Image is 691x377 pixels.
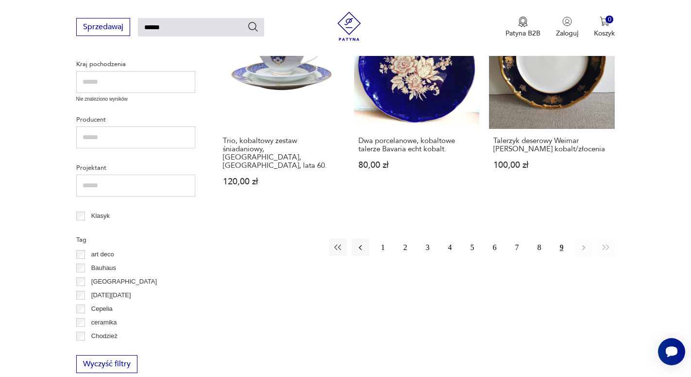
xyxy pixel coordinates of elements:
[76,18,130,36] button: Sprzedawaj
[489,3,615,205] a: Produkt wyprzedanyTalerzyk deserowy Weimar Katharina echt kobalt/złoceniaTalerzyk deserowy Weimar...
[223,137,340,170] h3: Trio, kobaltowy zestaw śniadaniowy, [GEOGRAPHIC_DATA], [GEOGRAPHIC_DATA], lata 60.
[506,29,540,38] p: Patyna B2B
[556,29,578,38] p: Zaloguj
[493,161,610,169] p: 100,00 zł
[335,12,364,41] img: Patyna - sklep z meblami i dekoracjami vintage
[358,137,475,153] h3: Dwa porcelanowe, kobaltowe talerze Bavaria echt kobalt.
[530,239,548,256] button: 8
[76,355,137,373] button: Wyczyść filtry
[594,17,615,38] button: 0Koszyk
[91,290,131,301] p: [DATE][DATE]
[91,211,110,221] p: Klasyk
[506,17,540,38] a: Ikona medaluPatyna B2B
[600,17,609,26] img: Ikona koszyka
[486,239,503,256] button: 6
[358,161,475,169] p: 80,00 zł
[508,239,525,256] button: 7
[606,16,614,24] div: 0
[441,239,458,256] button: 4
[493,137,610,153] h3: Talerzyk deserowy Weimar [PERSON_NAME] kobalt/złocenia
[76,59,195,70] p: Kraj pochodzenia
[91,276,157,287] p: [GEOGRAPHIC_DATA]
[91,304,113,314] p: Cepelia
[76,234,195,245] p: Tag
[506,17,540,38] button: Patyna B2B
[219,3,344,205] a: Produkt wyprzedanyTrio, kobaltowy zestaw śniadaniowy, Ceplitz, Niemcy, lata 60.Trio, kobaltowy ze...
[76,24,130,31] a: Sprzedawaj
[91,331,118,341] p: Chodzież
[76,95,195,103] p: Nie znaleziono wyników
[91,317,117,328] p: ceramika
[76,162,195,173] p: Projektant
[562,17,572,26] img: Ikonka użytkownika
[463,239,481,256] button: 5
[247,21,259,33] button: Szukaj
[374,239,391,256] button: 1
[594,29,615,38] p: Koszyk
[396,239,414,256] button: 2
[354,3,480,205] a: Produkt wyprzedanyDwa porcelanowe, kobaltowe talerze Bavaria echt kobalt.Dwa porcelanowe, kobalto...
[76,114,195,125] p: Producent
[91,263,116,273] p: Bauhaus
[518,17,528,27] img: Ikona medalu
[553,239,570,256] button: 9
[419,239,436,256] button: 3
[658,338,685,365] iframe: Smartsupp widget button
[556,17,578,38] button: Zaloguj
[223,178,340,186] p: 120,00 zł
[91,249,114,260] p: art deco
[91,344,116,355] p: Ćmielów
